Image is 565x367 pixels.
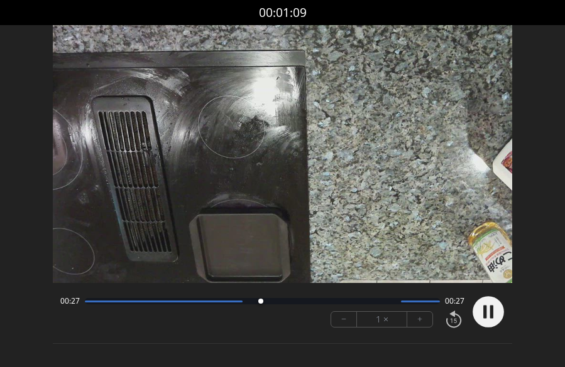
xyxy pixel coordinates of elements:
[445,296,464,306] span: 00:27
[259,4,307,22] a: 00:01:09
[357,312,407,327] div: 1 ×
[60,296,80,306] span: 00:27
[407,312,432,327] button: +
[331,312,357,327] button: −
